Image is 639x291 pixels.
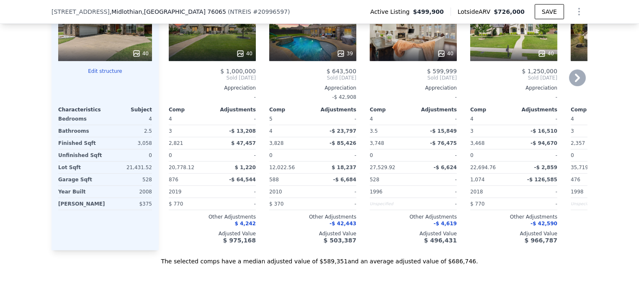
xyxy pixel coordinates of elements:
div: Garage Sqft [58,174,103,185]
span: 0 [269,152,273,158]
div: Appreciation [269,85,356,91]
span: $ 370 [269,201,283,207]
span: 2,357 [571,140,585,146]
div: - [370,91,457,103]
div: 3 [571,125,613,137]
div: - [515,198,557,210]
div: Unspecified [370,198,412,210]
span: $ 496,431 [424,237,457,244]
div: - [314,198,356,210]
span: Sold [DATE] [470,75,557,81]
span: 3,828 [269,140,283,146]
span: 1,074 [470,177,484,183]
span: -$ 76,475 [430,140,457,146]
div: Bathrooms [58,125,103,137]
div: Adjusted Value [169,230,256,237]
div: - [314,113,356,125]
span: $499,900 [413,8,444,16]
span: Sold [DATE] [269,75,356,81]
span: $ 643,500 [327,68,356,75]
div: Unfinished Sqft [58,149,103,161]
div: 2019 [169,186,211,198]
span: 0 [470,152,474,158]
div: - [515,186,557,198]
span: , Midlothian [110,8,226,16]
span: 22,694.76 [470,165,496,170]
div: $375 [108,198,152,210]
div: - [515,149,557,161]
span: 876 [169,177,178,183]
div: Comp [470,106,514,113]
div: Adjustments [514,106,557,113]
span: $ 770 [169,201,183,207]
div: 3,058 [107,137,152,149]
span: -$ 16,510 [531,128,557,134]
button: Show Options [571,3,587,20]
span: -$ 6,624 [434,165,457,170]
div: 3 [169,125,211,137]
div: 1998 [571,186,613,198]
span: -$ 42,908 [332,94,356,100]
div: Comp [169,106,212,113]
span: $ 975,168 [223,237,256,244]
span: Lotside ARV [458,8,494,16]
div: Comp [571,106,614,113]
div: - [415,113,457,125]
div: - [169,91,256,103]
div: - [415,174,457,185]
span: 4 [169,116,172,122]
div: - [214,113,256,125]
span: 0 [370,152,373,158]
div: Bedrooms [58,113,103,125]
div: 21,431.52 [107,162,152,173]
div: Adjustments [212,106,256,113]
div: 3.5 [370,125,412,137]
span: 476 [571,177,580,183]
div: ( ) [228,8,290,16]
span: 5 [269,116,273,122]
div: 39 [337,49,353,58]
div: - [415,198,457,210]
span: -$ 2,859 [534,165,557,170]
div: 1996 [370,186,412,198]
div: Adjustments [413,106,457,113]
span: # 20996597 [253,8,288,15]
span: -$ 85,426 [330,140,356,146]
span: $ 1,000,000 [220,68,256,75]
span: -$ 42,590 [531,221,557,227]
span: -$ 13,208 [229,128,256,134]
span: $ 770 [470,201,484,207]
div: Appreciation [169,85,256,91]
div: - [470,91,557,103]
div: - [415,186,457,198]
span: 3,748 [370,140,384,146]
span: $ 4,242 [235,221,256,227]
span: $ 1,250,000 [522,68,557,75]
div: 2.5 [107,125,152,137]
div: 2010 [269,186,311,198]
div: Comp [269,106,313,113]
div: 40 [132,49,149,58]
div: Characteristics [58,106,105,113]
span: -$ 42,443 [330,221,356,227]
div: Adjusted Value [269,230,356,237]
span: -$ 94,670 [531,140,557,146]
span: -$ 23,797 [330,128,356,134]
span: 3,468 [470,140,484,146]
span: 4 [370,116,373,122]
span: 0 [169,152,172,158]
div: 3 [470,125,512,137]
div: 4 [107,113,152,125]
div: Other Adjustments [169,214,256,220]
span: 35,719.2 [571,165,593,170]
span: -$ 15,849 [430,128,457,134]
div: Adjusted Value [470,230,557,237]
span: NTREIS [230,8,251,15]
span: $ 503,387 [324,237,356,244]
div: Comp [370,106,413,113]
span: $ 599,999 [427,68,457,75]
div: - [214,186,256,198]
span: -$ 64,544 [229,177,256,183]
div: Year Built [58,186,103,198]
span: -$ 126,585 [527,177,557,183]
